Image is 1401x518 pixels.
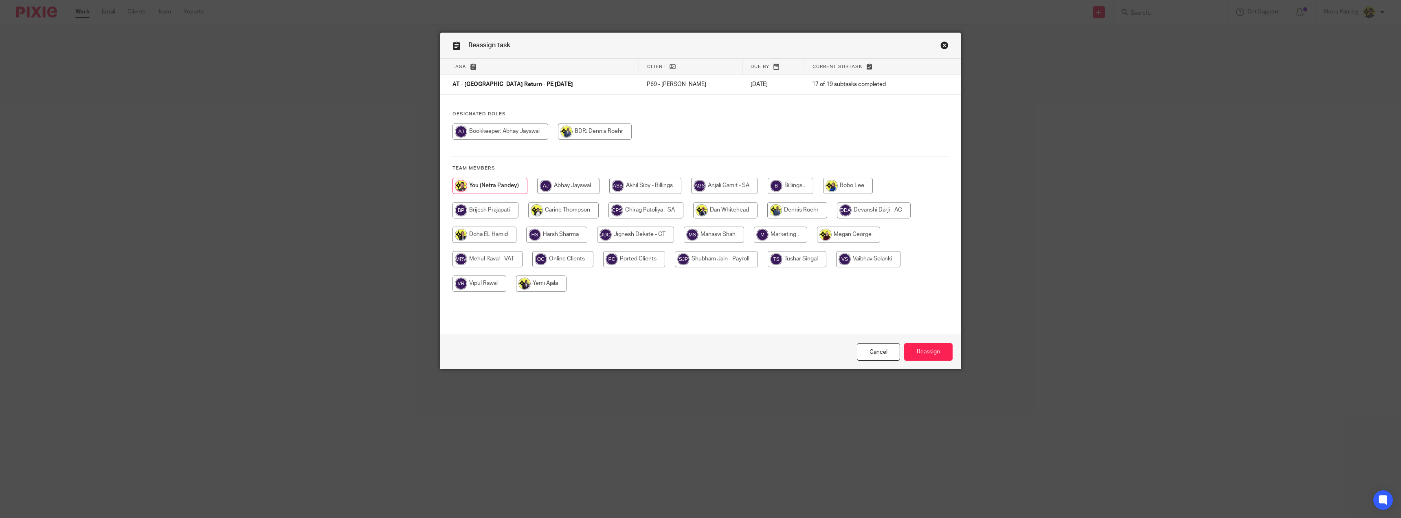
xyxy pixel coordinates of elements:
[452,82,573,88] span: AT - [GEOGRAPHIC_DATA] Return - PE [DATE]
[751,80,796,88] p: [DATE]
[452,64,466,69] span: Task
[452,111,949,117] h4: Designated Roles
[647,64,666,69] span: Client
[468,42,510,48] span: Reassign task
[804,75,927,95] td: 17 of 19 subtasks completed
[812,64,863,69] span: Current subtask
[751,64,769,69] span: Due by
[452,165,949,172] h4: Team members
[647,80,734,88] p: P69 - [PERSON_NAME]
[857,343,900,361] a: Close this dialog window
[904,343,953,361] input: Reassign
[940,41,949,52] a: Close this dialog window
